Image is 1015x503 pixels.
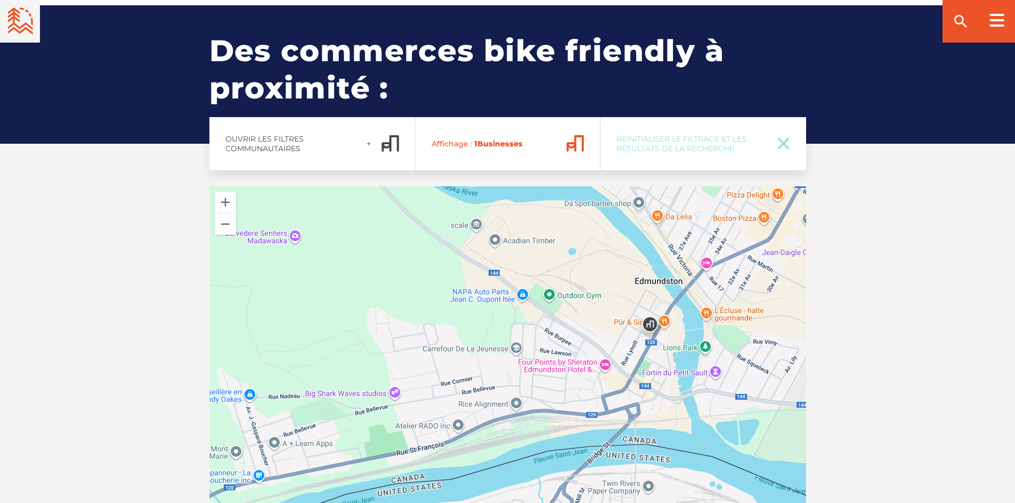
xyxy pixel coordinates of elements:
[225,134,364,153] span: Ouvrir les filtres communautaires
[215,192,236,213] button: Zoom avant
[514,139,523,149] span: es
[600,117,806,170] a: Réinitialiser le filtrage et les résultats de la recherche
[432,139,472,149] span: Affichage :
[432,139,557,149] span: Business
[474,139,477,149] span: 1
[215,213,236,235] button: Zoom arrière
[209,117,416,170] a: Ouvrir les filtres communautairesadd
[616,134,764,153] span: Réinitialiser le filtrage et les résultats de la recherche
[365,140,372,147] ion-icon: add
[952,13,969,30] ion-icon: search
[209,5,806,144] h2: Des commerces bike friendly à proximité :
